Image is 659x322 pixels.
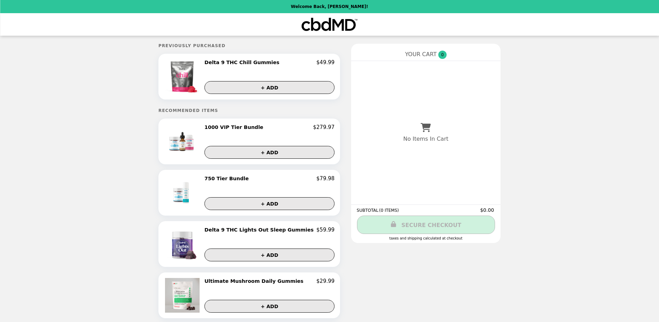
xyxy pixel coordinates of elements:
span: YOUR CART [405,51,437,58]
button: + ADD [204,197,335,210]
img: 750 Tier Bundle [164,175,202,210]
h2: 750 Tier Bundle [204,175,251,182]
img: 1000 VIP Tier Bundle [164,124,202,159]
p: $59.99 [317,227,335,233]
img: Delta 9 THC Lights Out Sleep Gummies [165,227,201,261]
h2: Ultimate Mushroom Daily Gummies [204,278,306,284]
span: SUBTOTAL [357,208,379,213]
p: No Items In Cart [403,136,448,142]
p: Welcome Back, [PERSON_NAME]! [291,4,368,9]
img: Brand Logo [301,17,358,32]
button: + ADD [204,249,335,261]
img: Delta 9 THC Chill Gummies [165,59,201,94]
p: $49.99 [317,59,335,66]
span: 0 [438,51,447,59]
div: Taxes and Shipping calculated at checkout [357,236,495,240]
button: + ADD [204,146,335,159]
h5: Recommended Items [158,108,340,113]
img: Ultimate Mushroom Daily Gummies [165,278,201,313]
h2: Delta 9 THC Lights Out Sleep Gummies [204,227,317,233]
h2: Delta 9 THC Chill Gummies [204,59,282,66]
span: $0.00 [480,207,495,213]
p: $79.98 [317,175,335,182]
button: + ADD [204,300,335,313]
h5: Previously Purchased [158,43,340,48]
p: $279.97 [313,124,335,130]
h2: 1000 VIP Tier Bundle [204,124,266,130]
p: $29.99 [317,278,335,284]
span: ( 0 ITEMS ) [379,208,399,213]
button: + ADD [204,81,335,94]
